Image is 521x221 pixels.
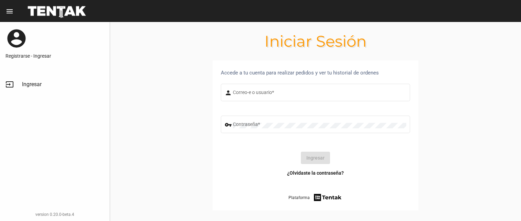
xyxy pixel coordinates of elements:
span: Ingresar [22,81,42,88]
mat-icon: account_circle [5,27,27,49]
mat-icon: menu [5,7,14,15]
a: Registrarse - Ingresar [5,53,104,59]
button: Ingresar [301,152,330,164]
a: ¿Olvidaste la contraseña? [287,170,344,176]
mat-icon: vpn_key [225,121,233,129]
img: tentak-firm.png [313,193,342,202]
div: Accede a tu cuenta para realizar pedidos y ver tu historial de ordenes [221,69,410,77]
div: version 0.20.0-beta.4 [5,211,104,218]
mat-icon: input [5,80,14,89]
span: Plataforma [288,194,310,201]
h1: Iniciar Sesión [110,36,521,47]
a: Plataforma [288,193,342,202]
mat-icon: person [225,89,233,97]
